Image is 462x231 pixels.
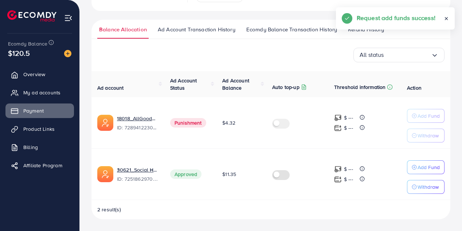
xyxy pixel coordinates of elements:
[8,48,30,58] span: $120.5
[170,77,197,91] span: Ad Account Status
[5,103,74,118] a: Payment
[5,158,74,173] a: Affiliate Program
[418,111,440,120] p: Add Fund
[23,144,38,151] span: Billing
[418,183,439,191] p: Withdraw
[117,166,158,173] a: 30621_Social Heaven -2_1688455929889
[344,175,353,184] p: $ ---
[7,10,56,21] img: logo
[5,140,74,154] a: Billing
[5,67,74,82] a: Overview
[222,119,235,126] span: $4.32
[344,165,353,173] p: $ ---
[23,71,45,78] span: Overview
[5,122,74,136] a: Product Links
[23,125,55,133] span: Product Links
[348,26,384,34] span: Refund History
[222,171,236,178] span: $11.35
[64,14,73,22] img: menu
[5,85,74,100] a: My ad accounts
[334,176,342,183] img: top-up amount
[117,175,158,183] span: ID: 7251862970697826305
[117,115,158,132] div: <span class='underline'>18018_AllGoodKeys_1697198555049</span></br>7289412230922207233
[117,124,158,131] span: ID: 7289412230922207233
[170,169,201,179] span: Approved
[8,40,47,47] span: Ecomdy Balance
[360,49,384,60] span: All status
[23,107,44,114] span: Payment
[334,124,342,132] img: top-up amount
[117,115,158,122] a: 18018_AllGoodKeys_1697198555049
[334,83,385,91] p: Threshold information
[407,180,445,194] button: Withdraw
[97,166,113,182] img: ic-ads-acc.e4c84228.svg
[357,13,435,23] h5: Request add funds success!
[407,84,422,91] span: Action
[117,166,158,183] div: <span class='underline'>30621_Social Heaven -2_1688455929889</span></br>7251862970697826305
[99,26,147,34] span: Balance Allocation
[407,160,445,174] button: Add Fund
[418,131,439,140] p: Withdraw
[431,198,457,226] iframe: Chat
[272,83,299,91] p: Auto top-up
[246,26,337,34] span: Ecomdy Balance Transaction History
[344,124,353,132] p: $ ---
[407,109,445,123] button: Add Fund
[23,89,60,96] span: My ad accounts
[222,77,249,91] span: Ad Account Balance
[334,165,342,173] img: top-up amount
[334,114,342,122] img: top-up amount
[97,115,113,131] img: ic-ads-acc.e4c84228.svg
[170,118,206,128] span: Punishment
[97,206,121,213] span: 2 result(s)
[158,26,235,34] span: Ad Account Transaction History
[384,49,431,60] input: Search for option
[23,162,62,169] span: Affiliate Program
[407,129,445,142] button: Withdraw
[64,50,71,57] img: image
[344,113,353,122] p: $ ---
[353,48,445,62] div: Search for option
[97,84,124,91] span: Ad account
[418,163,440,172] p: Add Fund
